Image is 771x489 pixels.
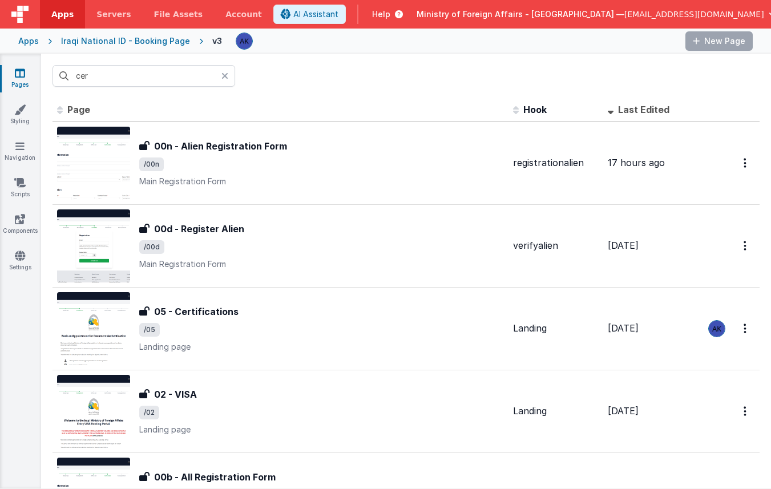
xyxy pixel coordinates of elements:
span: File Assets [154,9,203,20]
span: Help [372,9,390,20]
h3: 02 - VISA [154,387,197,401]
span: 17 hours ago [608,157,665,168]
button: Options [737,317,755,340]
span: Servers [96,9,131,20]
p: Landing page [139,424,504,435]
span: Apps [51,9,74,20]
span: /02 [139,406,159,419]
span: [DATE] [608,405,639,417]
div: registrationalien [513,156,599,169]
div: Apps [18,35,39,47]
p: Main Registration Form [139,258,504,270]
span: /05 [139,323,160,337]
button: New Page [685,31,753,51]
span: [EMAIL_ADDRESS][DOMAIN_NAME] [624,9,764,20]
div: Landing [513,322,599,335]
span: Ministry of Foreign Affairs - [GEOGRAPHIC_DATA] — [417,9,624,20]
button: AI Assistant [273,5,346,24]
button: Options [737,234,755,257]
h3: 00b - All Registration Form [154,470,276,484]
p: Landing page [139,341,504,353]
span: Hook [523,104,547,115]
div: verifyalien [513,239,599,252]
button: Options [737,399,755,423]
span: /00n [139,157,164,171]
span: [DATE] [608,322,639,334]
img: 1f6063d0be199a6b217d3045d703aa70 [709,321,725,337]
div: Iraqi National ID - Booking Page [61,35,190,47]
span: AI Assistant [293,9,338,20]
h3: 00d - Register Alien [154,222,244,236]
p: Main Registration Form [139,176,504,187]
input: Search pages, id's ... [53,65,235,87]
h3: 05 - Certifications [154,305,239,318]
span: /00d [139,240,164,254]
span: Page [67,104,90,115]
button: Options [737,151,755,175]
span: Last Edited [618,104,669,115]
span: [DATE] [608,240,639,251]
div: v3 [212,35,227,47]
h3: 00n - Alien Registration Form [154,139,287,153]
div: Landing [513,405,599,418]
img: 1f6063d0be199a6b217d3045d703aa70 [236,33,252,49]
